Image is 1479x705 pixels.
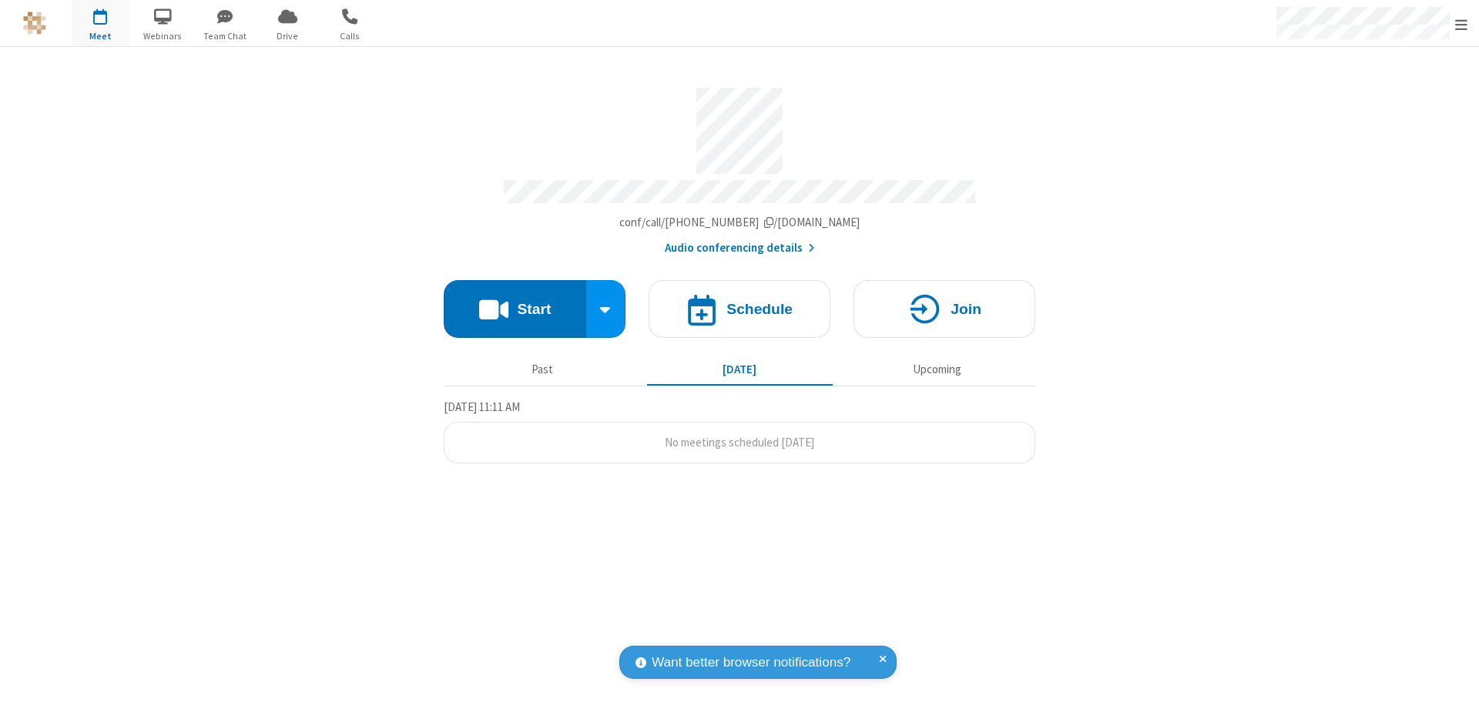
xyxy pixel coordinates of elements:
[444,398,1035,464] section: Today's Meetings
[649,280,830,338] button: Schedule
[844,355,1030,384] button: Upcoming
[450,355,636,384] button: Past
[517,302,551,316] h4: Start
[619,215,860,229] span: Copy my meeting room link
[196,29,254,43] span: Team Chat
[259,29,317,43] span: Drive
[619,214,860,232] button: Copy my meeting room linkCopy my meeting room link
[72,29,129,43] span: Meet
[444,399,520,414] span: [DATE] 11:11 AM
[665,435,814,449] span: No meetings scheduled [DATE]
[726,302,793,316] h4: Schedule
[647,355,833,384] button: [DATE]
[665,239,815,257] button: Audio conferencing details
[321,29,379,43] span: Calls
[652,653,850,673] span: Want better browser notifications?
[444,76,1035,257] section: Account details
[444,280,586,338] button: Start
[586,280,626,338] div: Start conference options
[854,280,1035,338] button: Join
[134,29,192,43] span: Webinars
[951,302,981,316] h4: Join
[23,12,46,35] img: QA Selenium DO NOT DELETE OR CHANGE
